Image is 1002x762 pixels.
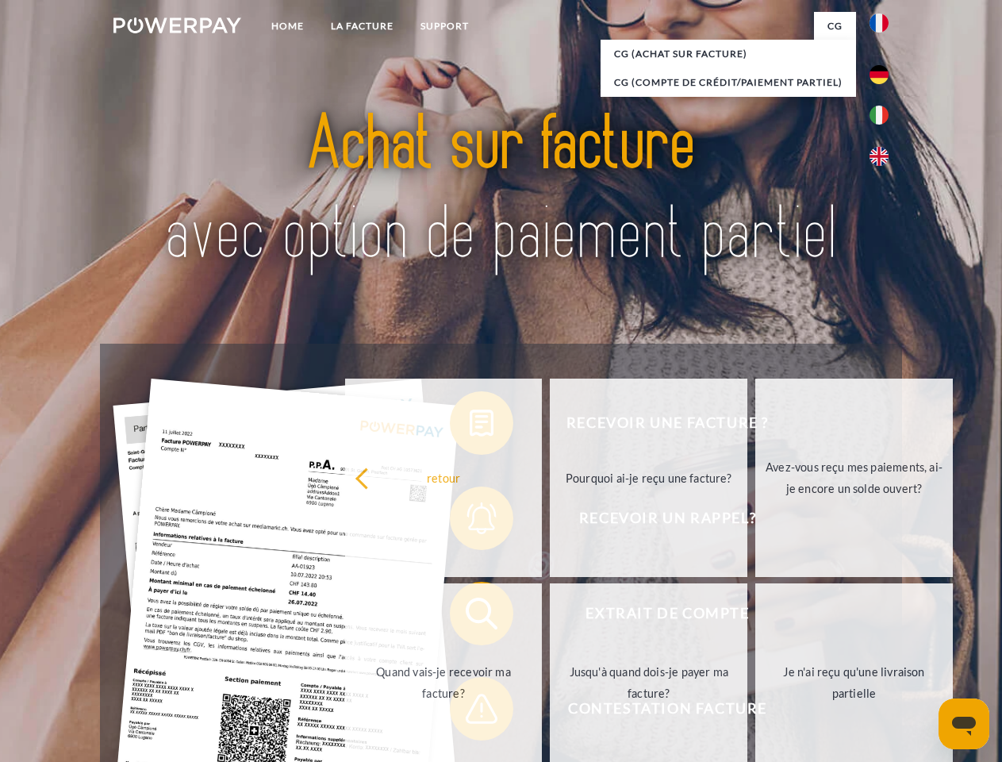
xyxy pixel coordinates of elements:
[407,12,482,40] a: Support
[755,379,953,577] a: Avez-vous reçu mes paiements, ai-je encore un solde ouvert?
[601,68,856,97] a: CG (Compte de crédit/paiement partiel)
[152,76,850,304] img: title-powerpay_fr.svg
[870,106,889,125] img: it
[870,147,889,166] img: en
[765,661,943,704] div: Je n'ai reçu qu'une livraison partielle
[765,456,943,499] div: Avez-vous reçu mes paiements, ai-je encore un solde ouvert?
[355,467,533,488] div: retour
[814,12,856,40] a: CG
[258,12,317,40] a: Home
[870,13,889,33] img: fr
[870,65,889,84] img: de
[601,40,856,68] a: CG (achat sur facture)
[113,17,241,33] img: logo-powerpay-white.svg
[355,661,533,704] div: Quand vais-je recevoir ma facture?
[559,467,738,488] div: Pourquoi ai-je reçu une facture?
[317,12,407,40] a: LA FACTURE
[939,698,989,749] iframe: Bouton de lancement de la fenêtre de messagerie
[559,661,738,704] div: Jusqu'à quand dois-je payer ma facture?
